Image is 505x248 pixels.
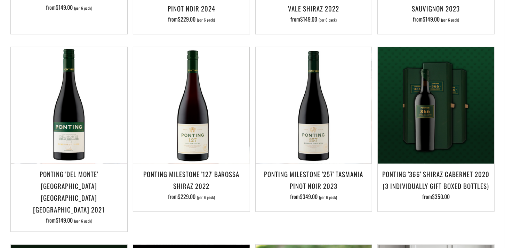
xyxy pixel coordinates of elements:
span: (per 6 pack) [74,219,92,223]
span: (per 6 pack) [319,195,337,199]
span: from [46,3,92,11]
span: $149.00 [56,216,73,224]
span: from [168,15,215,23]
span: from [290,192,337,201]
h3: Ponting 'Del Monte' [GEOGRAPHIC_DATA] [GEOGRAPHIC_DATA] [GEOGRAPHIC_DATA] 2021 [14,168,124,216]
a: Ponting '366' Shiraz Cabernet 2020 (3 individually gift boxed bottles) from$350.00 [378,168,494,203]
span: from [168,192,215,201]
span: from [46,216,92,224]
a: Ponting 'Del Monte' [GEOGRAPHIC_DATA] [GEOGRAPHIC_DATA] [GEOGRAPHIC_DATA] 2021 from$149.00 (per 6... [11,168,127,223]
span: (per 6 pack) [74,6,92,10]
span: (per 6 pack) [197,18,215,22]
span: (per 6 pack) [197,195,215,199]
a: Ponting Milestone '127' Barossa Shiraz 2022 from$229.00 (per 6 pack) [133,168,250,203]
span: from [422,192,450,201]
span: $350.00 [432,192,450,201]
span: from [413,15,459,23]
h3: Ponting Milestone '127' Barossa Shiraz 2022 [137,168,246,192]
span: (per 6 pack) [441,18,459,22]
span: $149.00 [56,3,73,11]
span: (per 6 pack) [319,18,337,22]
a: Ponting Milestone '257' Tasmania Pinot Noir 2023 from$349.00 (per 6 pack) [256,168,372,203]
span: $149.00 [300,15,317,23]
h3: Ponting Milestone '257' Tasmania Pinot Noir 2023 [259,168,369,192]
span: $349.00 [300,192,318,201]
span: $149.00 [423,15,440,23]
span: $229.00 [178,192,195,201]
span: $229.00 [178,15,195,23]
h3: Ponting '366' Shiraz Cabernet 2020 (3 individually gift boxed bottles) [381,168,491,192]
span: from [290,15,337,23]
